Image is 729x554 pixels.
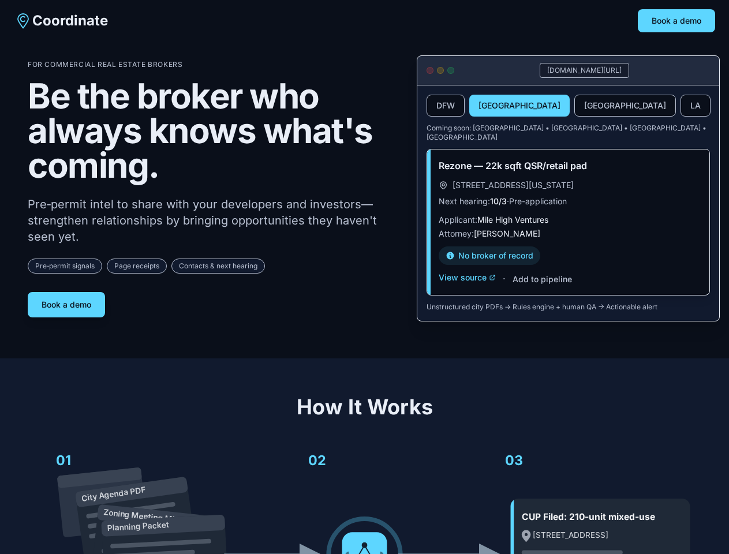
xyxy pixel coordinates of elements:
[453,179,574,191] span: [STREET_ADDRESS][US_STATE]
[574,95,676,117] button: [GEOGRAPHIC_DATA]
[28,259,102,274] span: Pre‑permit signals
[503,272,506,286] span: ·
[28,196,398,245] p: Pre‑permit intel to share with your developers and investors—strengthen relationships by bringing...
[439,214,698,226] p: Applicant:
[540,63,629,78] div: [DOMAIN_NAME][URL]
[513,274,572,285] button: Add to pipeline
[81,485,146,503] text: City Agenda PDF
[32,12,108,30] span: Coordinate
[505,452,523,469] text: 03
[439,159,698,173] h3: Rezone — 22k sqft QSR/retail pad
[28,78,398,182] h1: Be the broker who always knows what's coming.
[477,215,548,224] span: Mile High Ventures
[103,507,196,526] text: Zoning Meeting Minutes
[533,530,608,540] text: [STREET_ADDRESS]
[107,259,167,274] span: Page receipts
[522,511,655,522] text: CUP Filed: 210-unit mixed-use
[107,520,169,533] text: Planning Packet
[474,229,540,238] span: [PERSON_NAME]
[469,95,570,117] button: [GEOGRAPHIC_DATA]
[14,12,108,30] a: Coordinate
[638,9,715,32] button: Book a demo
[439,246,540,265] div: No broker of record
[439,272,496,283] button: View source
[28,395,701,418] h2: How It Works
[439,196,698,207] p: Next hearing: · Pre-application
[439,228,698,239] p: Attorney:
[171,259,265,274] span: Contacts & next hearing
[28,292,105,317] button: Book a demo
[490,196,507,206] span: 10/3
[427,123,710,142] p: Coming soon: [GEOGRAPHIC_DATA] • [GEOGRAPHIC_DATA] • [GEOGRAPHIC_DATA] • [GEOGRAPHIC_DATA]
[427,302,710,312] p: Unstructured city PDFs → Rules engine + human QA → Actionable alert
[14,12,32,30] img: Coordinate
[681,95,711,117] button: LA
[308,452,326,469] text: 02
[427,95,465,117] button: DFW
[28,60,398,69] p: For Commercial Real Estate Brokers
[56,452,71,469] text: 01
